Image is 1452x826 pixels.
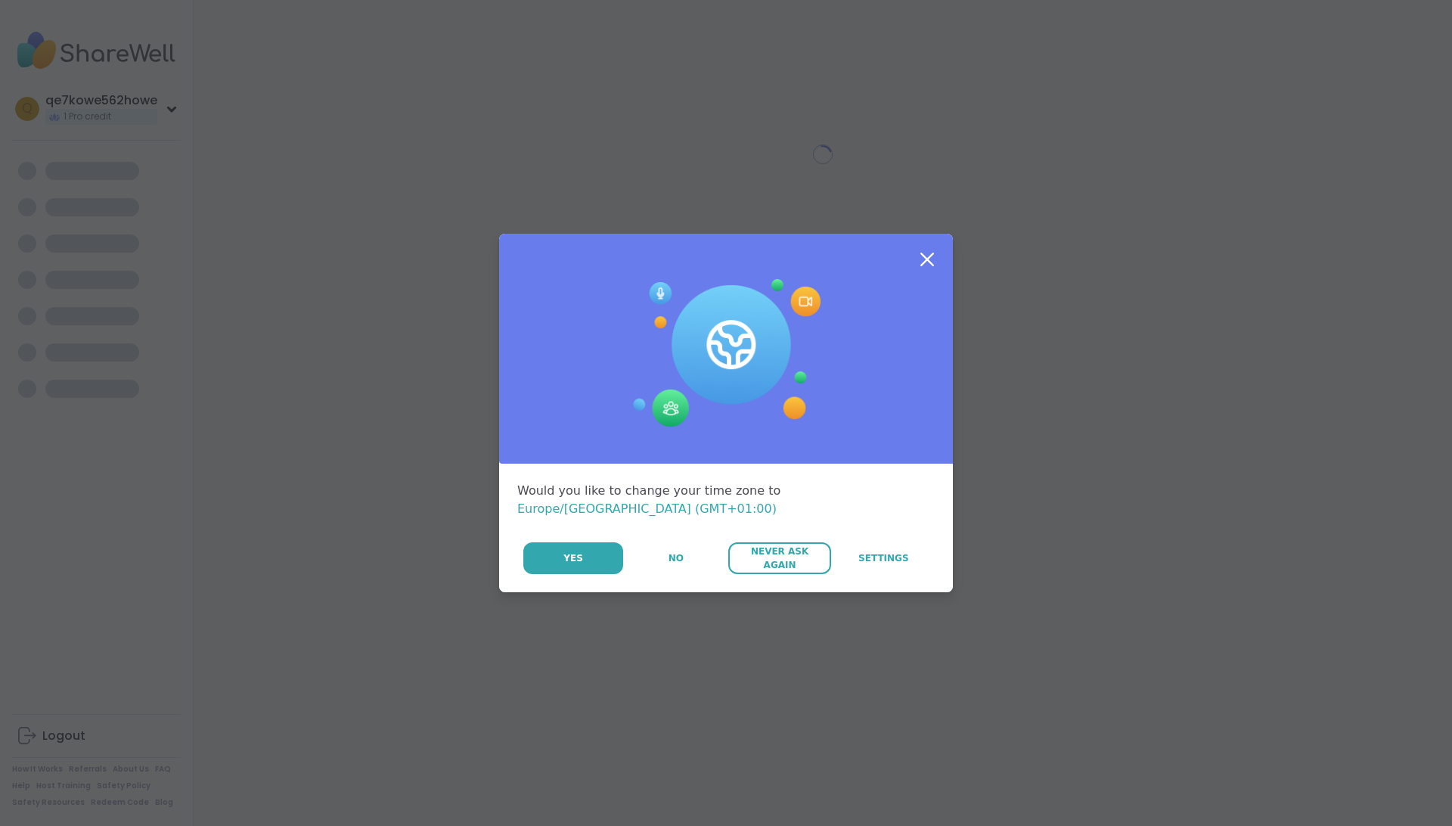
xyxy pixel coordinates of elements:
[517,501,777,516] span: Europe/[GEOGRAPHIC_DATA] (GMT+01:00)
[669,551,684,565] span: No
[523,542,623,574] button: Yes
[631,279,821,427] img: Session Experience
[563,551,583,565] span: Yes
[858,551,909,565] span: Settings
[728,542,830,574] button: Never Ask Again
[833,542,935,574] a: Settings
[736,545,823,572] span: Never Ask Again
[625,542,727,574] button: No
[517,482,935,518] div: Would you like to change your time zone to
